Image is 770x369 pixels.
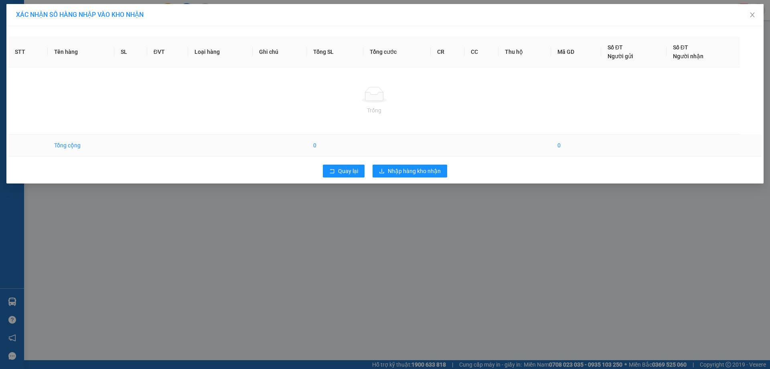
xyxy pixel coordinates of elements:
[338,167,358,175] span: Quay lại
[551,37,601,67] th: Mã GD
[75,20,335,40] li: 271 - [PERSON_NAME] Tự [PERSON_NAME][GEOGRAPHIC_DATA] - [GEOGRAPHIC_DATA][PERSON_NAME]
[464,37,498,67] th: CC
[388,167,441,175] span: Nhập hàng kho nhận
[673,53,703,59] span: Người nhận
[114,37,147,67] th: SL
[48,135,114,157] td: Tổng cộng
[741,4,764,27] button: Close
[498,37,551,67] th: Thu hộ
[16,11,144,18] span: XÁC NHẬN SỐ HÀNG NHẬP VÀO KHO NHẬN
[188,37,253,67] th: Loại hàng
[329,168,335,175] span: rollback
[307,37,363,67] th: Tổng SL
[608,44,623,51] span: Số ĐT
[551,135,601,157] td: 0
[379,168,385,175] span: download
[608,53,633,59] span: Người gửi
[10,10,70,50] img: logo.jpg
[307,135,363,157] td: 0
[15,106,734,115] div: Trống
[431,37,465,67] th: CR
[323,165,365,177] button: rollbackQuay lại
[253,37,307,67] th: Ghi chú
[749,12,756,18] span: close
[363,37,431,67] th: Tổng cước
[48,37,114,67] th: Tên hàng
[673,44,688,51] span: Số ĐT
[147,37,188,67] th: ĐVT
[10,58,120,85] b: GỬI : VP [GEOGRAPHIC_DATA]
[8,37,48,67] th: STT
[373,165,447,177] button: downloadNhập hàng kho nhận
